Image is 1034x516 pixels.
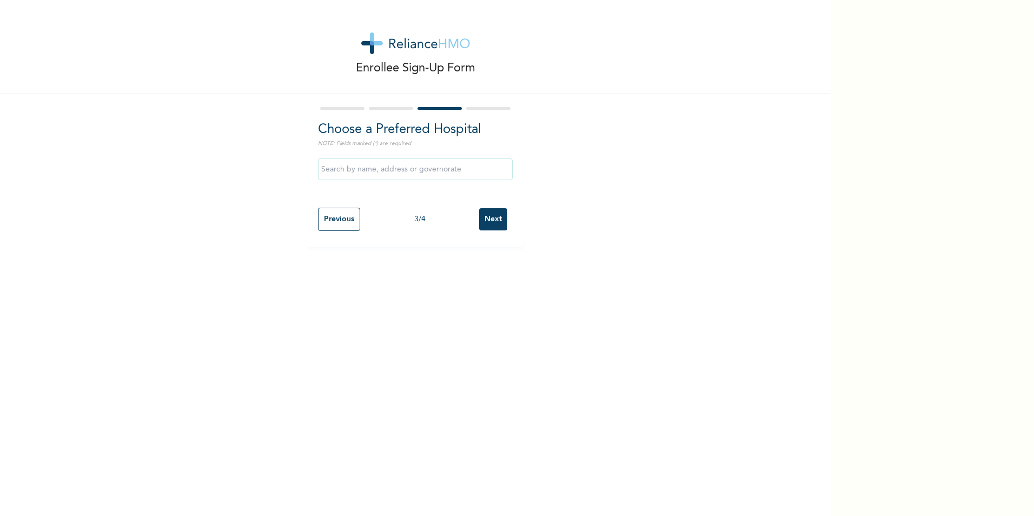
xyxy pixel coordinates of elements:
[360,214,479,225] div: 3 / 4
[361,32,470,54] img: logo
[318,120,513,140] h2: Choose a Preferred Hospital
[318,208,360,231] input: Previous
[356,59,475,77] p: Enrollee Sign-Up Form
[318,140,513,148] p: NOTE: Fields marked (*) are required
[479,208,507,230] input: Next
[318,158,513,180] input: Search by name, address or governorate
